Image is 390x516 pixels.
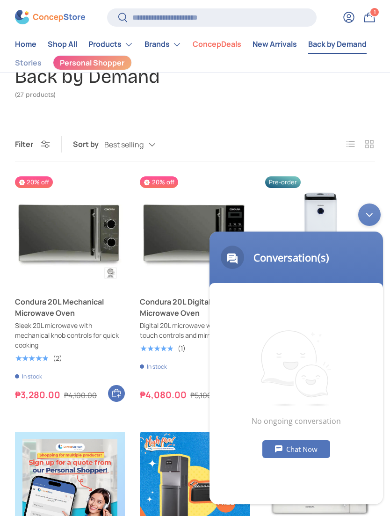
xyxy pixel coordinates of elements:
[140,176,178,188] span: 20% off
[15,54,42,72] a: Stories
[15,36,36,54] a: Home
[15,35,375,54] nav: Primary
[265,176,301,188] span: Pre-order
[60,59,124,67] span: Personal Shopper
[139,35,187,54] summary: Brands
[308,36,367,54] a: Back by Demand
[15,91,56,99] span: (27 products)
[140,296,250,319] a: Condura 20L Digital Microwave Oven
[48,36,77,54] a: Shop All
[265,176,375,286] img: condura-easy-dry-dehumidifier-full-view-concepstore.ph
[104,140,144,149] span: Best selling
[265,176,375,286] a: Condura 20L EasyDry All-Around Dryer Dehumidifier
[104,137,174,153] button: Best selling
[15,139,50,149] button: Filter
[53,55,132,70] a: Personal Shopper
[140,176,250,286] a: Condura 20L Digital Microwave Oven
[15,296,125,319] a: Condura 20L Mechanical Microwave Oven
[83,35,139,54] summary: Products
[15,10,85,25] img: ConcepStore
[374,9,376,16] span: 1
[15,139,33,149] span: Filter
[205,199,388,509] iframe: SalesIQ Chatwindow
[193,36,241,54] a: ConcepDeals
[15,65,160,88] h1: Back by Demand
[253,36,297,54] a: New Arrivals
[15,54,375,72] nav: Secondary
[15,176,53,188] span: 20% off
[73,138,104,150] label: Sort by
[15,176,125,286] a: Condura 20L Mechanical Microwave Oven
